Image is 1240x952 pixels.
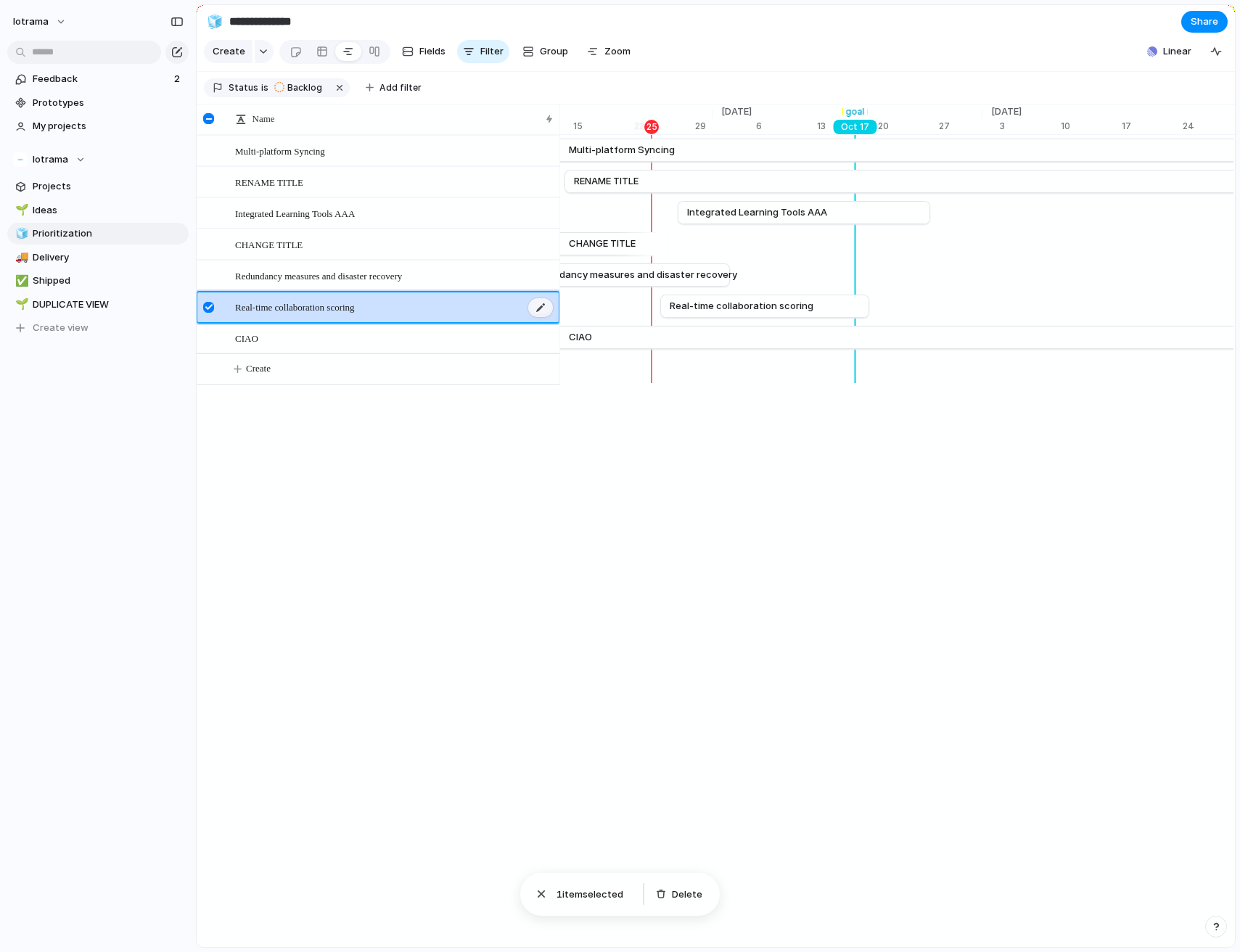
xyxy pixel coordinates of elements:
span: 2 [174,72,183,86]
span: Filter [480,44,504,59]
button: Create view [7,317,189,339]
span: [DATE] [713,104,760,119]
span: Iotrama [33,152,68,167]
button: Linear [1141,41,1197,62]
button: Iotrama [7,149,189,171]
span: Multi-platform Syncing [235,142,325,159]
div: 10 [1061,120,1122,133]
div: 🌱 [15,202,25,218]
button: Delete [650,885,708,905]
span: Fields [419,44,446,59]
span: Zoom [604,44,631,59]
div: 🌱 [15,296,25,313]
div: 17 [1122,120,1183,133]
span: Ideas [33,203,184,218]
a: 🧊Prioritization [7,223,189,245]
div: ✅ [15,273,25,290]
span: Linear [1163,44,1191,59]
span: iotrama [13,15,49,29]
div: 3 [1000,120,1061,133]
a: ✅Shipped [7,270,189,292]
span: Redundancy measures and disaster recovery [235,267,402,284]
span: Real-time collaboration scoring [235,298,355,315]
a: Redundancy measures and disaster recovery [530,264,720,286]
span: Add filter [379,81,422,94]
a: Integrated Learning Tools AAA [687,202,921,223]
div: 🧊 [207,12,223,31]
button: 🌱 [13,203,28,218]
span: CHANGE TITLE [569,237,636,251]
span: My projects [33,119,184,134]
button: Group [515,40,575,63]
button: is [258,80,271,96]
div: 🧊 [15,226,25,242]
span: Group [540,44,568,59]
span: Create view [33,321,89,335]
a: My projects [7,115,189,137]
button: 🚚 [13,250,28,265]
span: Prioritization [33,226,184,241]
div: 25 [644,120,659,134]
button: 🧊 [13,226,28,241]
a: Projects [7,176,189,197]
button: Share [1181,11,1228,33]
span: Create [246,361,271,376]
span: is [261,81,268,94]
div: 15 [573,120,634,133]
span: [DATE] [982,104,1030,119]
a: CHANGE TITLE [469,233,660,255]
span: Real-time collaboration scoring [670,299,813,313]
span: Share [1191,15,1218,29]
div: Oct 17 [834,120,877,134]
button: 🌱 [13,297,28,312]
div: 🚚 [15,249,25,266]
div: 13 [817,120,878,133]
span: Shipped [33,274,184,288]
div: 6 [756,120,817,133]
button: Backlog [270,80,331,96]
span: Feedback [33,72,170,86]
div: 20 [878,120,939,133]
div: 27 [939,120,982,133]
span: Backlog [287,81,322,94]
button: Zoom [581,40,636,63]
button: ✅ [13,274,28,288]
span: RENAME TITLE [574,174,639,189]
span: RENAME TITLE [235,173,303,190]
span: CIAO [235,329,258,346]
a: 🌱DUPLICATE VIEW [7,294,189,316]
span: Delete [672,887,702,902]
span: Delivery [33,250,184,265]
div: goal [843,105,868,118]
button: Create [204,40,252,63]
span: Prototypes [33,96,184,110]
span: Multi-platform Syncing [569,143,675,157]
span: Create [213,44,245,59]
span: Integrated Learning Tools AAA [235,205,355,221]
span: 1 [557,888,562,900]
a: Prototypes [7,92,189,114]
button: Fields [396,40,451,63]
a: 🌱Ideas [7,200,189,221]
span: CHANGE TITLE [235,236,303,253]
span: item selected [557,887,631,902]
span: Status [229,81,258,94]
span: CIAO [569,330,592,345]
button: iotrama [7,10,74,33]
span: Redundancy measures and disaster recovery [530,268,737,282]
button: Create [211,354,582,384]
span: DUPLICATE VIEW [33,297,184,312]
button: Add filter [357,78,430,98]
button: Filter [457,40,509,63]
span: Integrated Learning Tools AAA [687,205,827,220]
button: 🧊 [203,10,226,33]
a: Real-time collaboration scoring [670,295,860,317]
span: Projects [33,179,184,194]
a: Feedback2 [7,68,189,90]
a: 🚚Delivery [7,247,189,268]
